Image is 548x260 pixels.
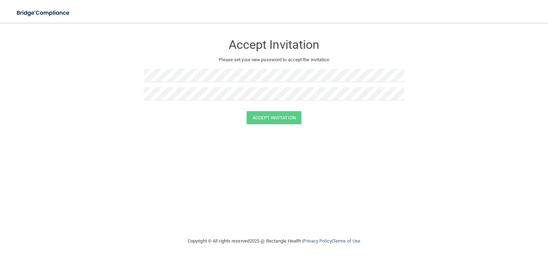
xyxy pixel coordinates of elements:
[11,6,76,20] img: bridge_compliance_login_screen.278c3ca4.svg
[333,238,360,244] a: Terms of Use
[247,111,301,124] button: Accept Invitation
[512,214,539,241] iframe: Drift Widget Chat Controller
[303,238,331,244] a: Privacy Policy
[144,38,404,51] h3: Accept Invitation
[144,230,404,253] div: Copyright © All rights reserved 2025 @ Rectangle Health | |
[149,56,399,64] p: Please set your new password to accept the invitation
